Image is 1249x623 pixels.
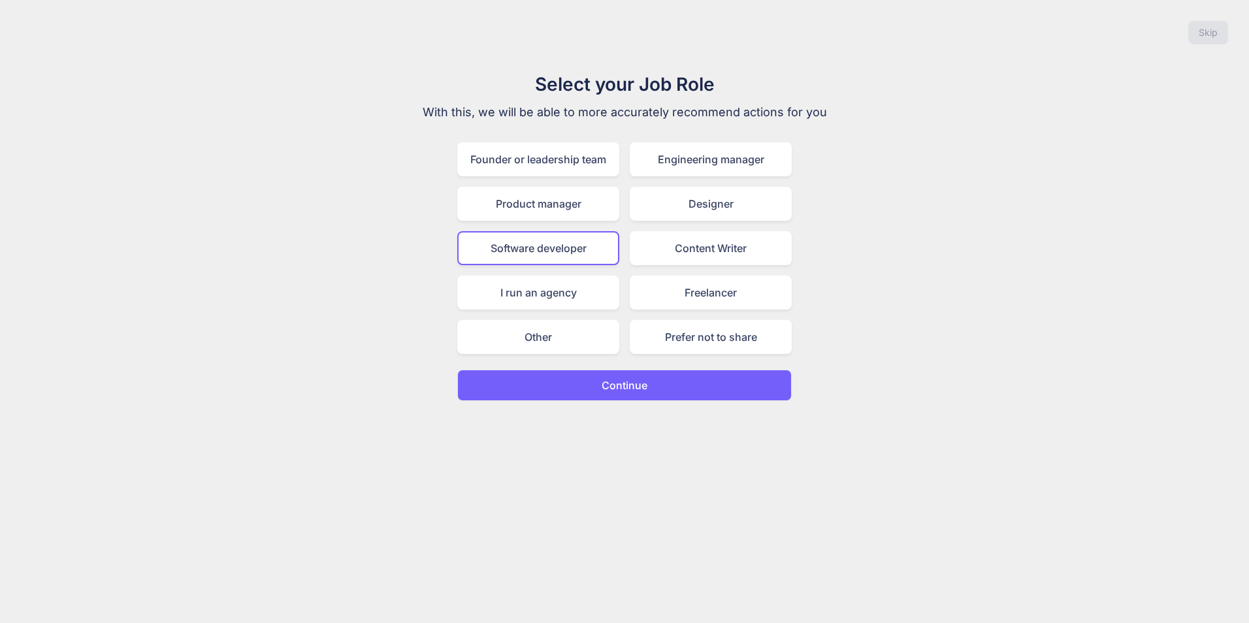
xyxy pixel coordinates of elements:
div: Engineering manager [630,142,792,176]
p: Continue [602,377,647,393]
h1: Select your Job Role [405,71,844,98]
div: Freelancer [630,276,792,310]
div: Prefer not to share [630,320,792,354]
button: Continue [457,370,792,401]
div: Founder or leadership team [457,142,619,176]
div: Product manager [457,187,619,221]
div: Designer [630,187,792,221]
button: Skip [1188,21,1228,44]
p: With this, we will be able to more accurately recommend actions for you [405,103,844,121]
div: Other [457,320,619,354]
div: I run an agency [457,276,619,310]
div: Content Writer [630,231,792,265]
div: Software developer [457,231,619,265]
